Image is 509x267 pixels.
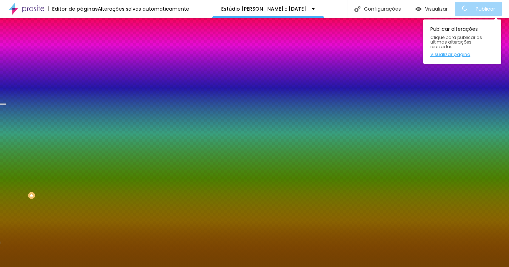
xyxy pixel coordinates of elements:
p: Estúdio [PERSON_NAME] :: [DATE] [221,6,306,11]
span: Publicar [476,6,495,12]
div: Publicar alterações [423,19,501,64]
span: Visualizar [425,6,448,12]
div: Alterações salvas automaticamente [98,6,189,11]
div: Editor de páginas [48,6,98,11]
img: Icone [354,6,360,12]
img: view-1.svg [415,6,421,12]
button: Publicar [455,2,502,16]
a: Visualizar página [430,52,494,57]
span: Clique para publicar as ultimas alterações reaizadas [430,35,494,49]
button: Visualizar [408,2,455,16]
